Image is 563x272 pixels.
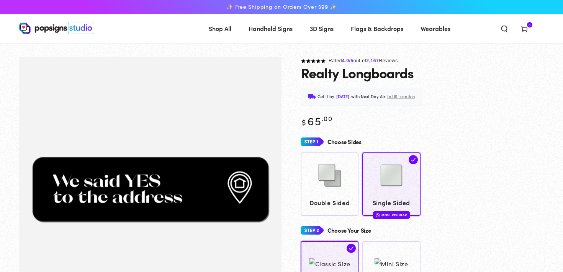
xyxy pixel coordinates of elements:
[494,20,514,37] summary: Search our site
[351,93,385,100] span: with Next Day Air
[349,58,354,63] span: /5
[347,244,356,253] img: check.svg
[336,93,349,100] span: [DATE]
[243,18,298,39] a: Handheld Signs
[362,152,420,215] a: Single Sided Single Sided Most Popular
[342,58,349,63] span: 4.9
[309,258,350,269] img: Classic Size
[203,18,237,39] a: Shop All
[327,227,371,234] h4: Choose Your Size
[301,152,358,215] a: Double Sided Double Sided
[304,197,355,208] span: Double Sided
[249,23,293,34] span: Handheld Signs
[302,117,306,127] span: $
[329,58,398,63] span: Rated out of Reviews
[345,18,409,39] a: Flags & Backdrops
[415,18,456,39] a: Wearables
[529,22,531,28] span: 6
[366,58,379,63] span: 2,167
[372,156,411,194] img: Single Sided
[311,156,349,194] img: Double Sided
[304,18,339,39] a: 3D Signs
[375,258,408,269] img: Mini Size
[387,93,415,100] span: to US Location
[366,197,417,208] span: Single Sided
[209,23,231,34] span: Shop All
[310,23,334,34] span: 3D Signs
[322,113,332,123] sup: .00
[373,211,410,219] div: Most Popular
[421,23,450,34] span: Wearables
[226,3,337,10] span: ✨ Free Shipping on Orders Over $99 ✨
[318,93,334,100] span: Get it by
[301,223,324,238] img: Step 2
[301,65,413,80] h1: Realty Longboards
[327,139,362,145] h4: Choose Sides
[301,113,332,128] bdi: 65
[376,212,380,218] img: fire.svg
[351,23,403,34] span: Flags & Backdrops
[19,23,93,34] img: Popsigns Studio
[301,135,324,149] img: Step 1
[409,155,418,164] img: check.svg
